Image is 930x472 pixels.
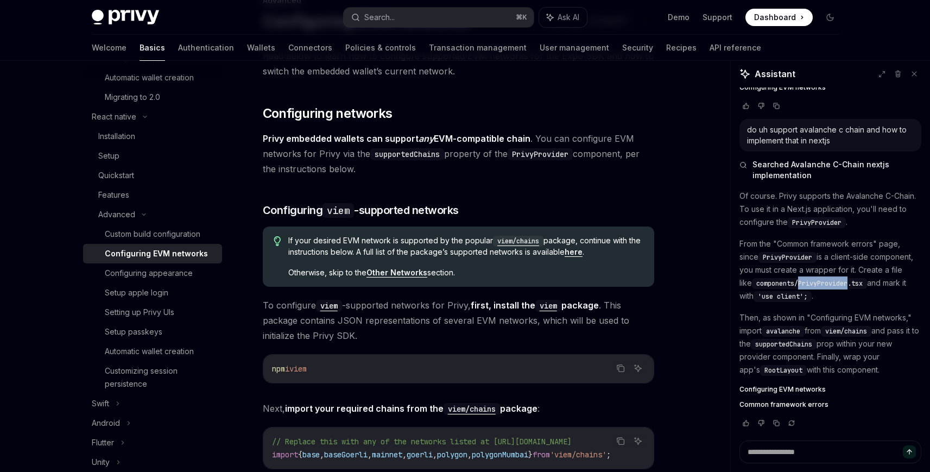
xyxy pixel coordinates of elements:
[550,450,606,460] span: 'viem/chains'
[739,385,826,394] span: Configuring EVM networks
[754,12,796,23] span: Dashboard
[739,400,921,409] a: Common framework errors
[606,450,611,460] span: ;
[83,303,222,322] a: Setting up Privy UIs
[105,247,208,260] div: Configuring EVM networks
[764,366,802,375] span: RootLayout
[370,148,444,160] code: supportedChains
[631,361,645,375] button: Ask AI
[105,364,216,391] div: Customizing session persistence
[535,300,561,312] code: viem
[272,437,572,446] span: // Replace this with any of the networks listed at [URL][DOMAIN_NAME]
[105,91,160,104] div: Migrating to 2.0
[739,190,921,229] p: Of course. Privy supports the Avalanche C-Chain. To use it in a Next.js application, you'll need ...
[493,236,543,245] a: viem/chains
[766,327,800,336] span: avalanche
[316,300,342,311] a: viem
[105,228,200,241] div: Custom build configuration
[345,35,416,61] a: Policies & controls
[516,13,527,22] span: ⌘ K
[368,450,372,460] span: ,
[105,267,193,280] div: Configuring appearance
[92,110,136,123] div: React native
[320,450,324,460] span: ,
[472,450,528,460] span: polygonMumbai
[419,133,434,144] em: any
[83,361,222,394] a: Customizing session persistence
[105,345,194,358] div: Automatic wallet creation
[344,8,534,27] button: Search...⌘K
[83,283,222,303] a: Setup apple login
[745,9,813,26] a: Dashboard
[366,268,427,277] strong: Other Networks
[739,83,921,92] a: Configuring EVM networks
[92,10,159,25] img: dark logo
[302,450,320,460] span: base
[316,300,342,312] code: viem
[429,35,527,61] a: Transaction management
[324,450,368,460] span: baseGoerli
[298,450,302,460] span: {
[83,263,222,283] a: Configuring appearance
[83,322,222,342] a: Setup passkeys
[272,364,285,374] span: npm
[263,133,530,144] strong: Privy embedded wallets can support EVM-compatible chain
[140,35,165,61] a: Basics
[792,218,842,227] span: PrivyProvider
[747,124,914,146] div: do uh support avalanche c chain and how to implement that in nextjs
[739,311,921,376] p: Then, as shown in "Configuring EVM networks," import from and pass it to the prop within your new...
[372,450,402,460] span: mainnet
[178,35,234,61] a: Authentication
[558,12,579,23] span: Ask AI
[739,83,826,92] span: Configuring EVM networks
[903,445,916,458] button: Send message
[755,67,795,80] span: Assistant
[83,244,222,263] a: Configuring EVM networks
[92,436,114,449] div: Flutter
[263,131,654,177] span: . You can configure EVM networks for Privy via the property of the component, per the instruction...
[83,166,222,185] a: Quickstart
[467,450,472,460] span: ,
[288,235,643,257] span: If your desired EVM network is supported by the popular package, continue with the instructions b...
[539,8,587,27] button: Ask AI
[92,397,109,410] div: Swift
[98,208,135,221] div: Advanced
[739,159,921,181] button: Searched Avalanche C-Chain nextjs implementation
[288,35,332,61] a: Connectors
[263,48,654,79] span: Read below to learn how to configure supported EVM networks for the Expo SDK and how to switch th...
[821,9,839,26] button: Toggle dark mode
[274,236,281,246] svg: Tip
[92,35,126,61] a: Welcome
[533,450,550,460] span: from
[98,130,135,143] div: Installation
[565,247,583,257] a: here
[83,146,222,166] a: Setup
[710,35,761,61] a: API reference
[92,456,110,469] div: Unity
[289,364,307,374] span: viem
[272,450,298,460] span: import
[535,300,561,311] a: viem
[703,12,732,23] a: Support
[508,148,573,160] code: PrivyProvider
[758,292,807,301] span: 'use client';
[83,342,222,361] a: Automatic wallet creation
[540,35,609,61] a: User management
[666,35,697,61] a: Recipes
[263,105,393,122] span: Configuring networks
[247,35,275,61] a: Wallets
[755,340,812,349] span: supportedChains
[631,434,645,448] button: Ask AI
[105,325,162,338] div: Setup passkeys
[83,185,222,205] a: Features
[739,400,828,409] span: Common framework errors
[433,450,437,460] span: ,
[288,267,643,278] span: Otherwise, skip to the section.
[98,188,129,202] div: Features
[407,450,433,460] span: goerli
[83,224,222,244] a: Custom build configuration
[263,298,654,343] span: To configure -supported networks for Privy, . This package contains JSON representations of sever...
[83,127,222,146] a: Installation
[752,159,921,181] span: Searched Avalanche C-Chain nextjs implementation
[285,364,289,374] span: i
